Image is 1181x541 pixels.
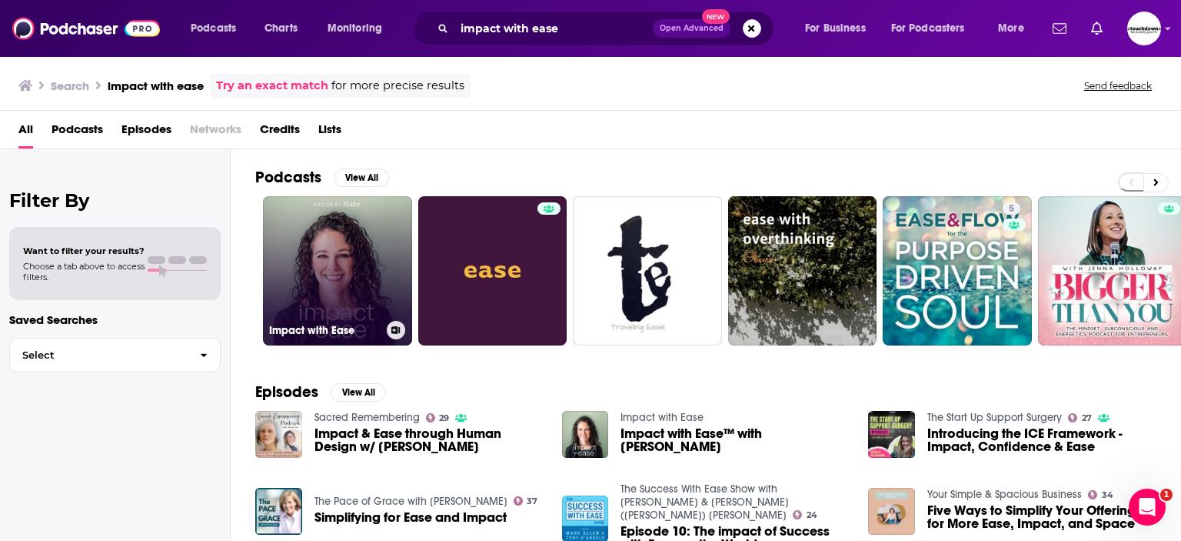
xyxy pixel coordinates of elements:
a: 29 [426,413,450,422]
a: Sacred Remembering [314,411,420,424]
div: Search podcasts, credits, & more... [427,11,789,46]
a: Credits [260,117,300,149]
span: New [702,9,730,24]
h2: Filter By [9,189,221,212]
span: Select [10,350,188,360]
span: for more precise results [331,77,464,95]
span: 34 [1102,492,1113,499]
a: Simplifying for Ease and Impact [314,511,507,524]
a: The Success With Ease Show with Marc Allen & Anthony (Tony) D'Angelo [620,483,789,522]
span: Impact with Ease™ with [PERSON_NAME] [620,427,850,453]
a: Lists [318,117,341,149]
a: Show notifications dropdown [1046,15,1073,42]
h3: impact with ease [108,78,204,93]
span: Want to filter your results? [23,245,145,256]
span: Charts [264,18,298,39]
button: open menu [317,16,402,41]
a: All [18,117,33,149]
iframe: Intercom live chat [1129,489,1166,526]
h3: Impact with Ease [269,324,381,337]
span: For Business [805,18,866,39]
button: Send feedback [1080,79,1156,92]
a: 5 [883,196,1032,346]
img: User Profile [1127,12,1161,45]
span: 5 [1009,202,1014,217]
a: 37 [514,496,538,506]
a: Introducing the ICE Framework - Impact, Confidence & Ease [927,427,1156,453]
a: Show notifications dropdown [1085,15,1109,42]
img: Introducing the ICE Framework - Impact, Confidence & Ease [868,411,915,458]
img: Podchaser - Follow, Share and Rate Podcasts [12,14,160,43]
a: Impact with Ease™ with Blake Schofield [620,427,850,453]
img: Five Ways to Simplify Your Offerings for More Ease, Impact, and Space [868,488,915,535]
span: 37 [527,498,537,505]
button: Open AdvancedNew [653,19,730,38]
a: PodcastsView All [255,168,389,187]
a: Five Ways to Simplify Your Offerings for More Ease, Impact, and Space [927,504,1156,530]
img: Impact & Ease through Human Design w/ Miranda Mitchell [255,411,302,458]
a: Impact & Ease through Human Design w/ Miranda Mitchell [314,427,544,453]
a: The Start Up Support Surgery [927,411,1062,424]
a: Impact with Ease [263,196,412,346]
a: Impact with Ease [620,411,704,424]
button: View All [334,169,389,187]
span: Podcasts [191,18,236,39]
a: 27 [1068,413,1092,422]
span: Logged in as jvervelde [1127,12,1161,45]
h3: Search [51,78,89,93]
span: Impact & Ease through Human Design w/ [PERSON_NAME] [314,427,544,453]
a: Episodes [121,117,171,149]
p: Saved Searches [9,312,221,327]
span: 27 [1082,415,1092,422]
span: Open Advanced [660,25,724,32]
button: Select [9,338,221,372]
span: Networks [190,117,241,149]
a: 34 [1088,490,1113,499]
span: 1 [1160,489,1173,501]
a: 5 [1003,202,1020,215]
a: EpisodesView All [255,382,386,402]
span: 29 [439,415,449,422]
button: Show profile menu [1127,12,1161,45]
a: 24 [793,510,817,519]
a: Try an exact match [216,77,328,95]
img: Simplifying for Ease and Impact [255,488,302,535]
span: More [998,18,1024,39]
button: open menu [881,16,987,41]
span: 24 [807,512,817,519]
a: The Pace of Grace with Kim Avery [314,495,507,508]
h2: Podcasts [255,168,321,187]
a: Your Simple & Spacious Business [927,488,1082,501]
h2: Episodes [255,382,318,402]
button: View All [331,383,386,402]
span: For Podcasters [891,18,965,39]
img: Impact with Ease™ with Blake Schofield [562,411,609,458]
a: Podcasts [52,117,103,149]
input: Search podcasts, credits, & more... [454,16,653,41]
button: open menu [180,16,256,41]
span: Choose a tab above to access filters. [23,261,145,282]
span: Monitoring [328,18,382,39]
a: Charts [254,16,307,41]
button: open menu [987,16,1043,41]
button: open menu [794,16,885,41]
